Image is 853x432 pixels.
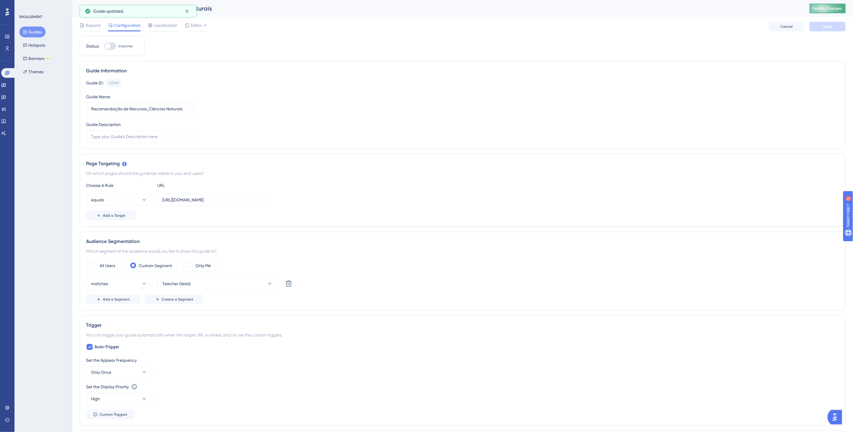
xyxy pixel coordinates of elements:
[86,238,839,245] div: Audience Segmentation
[93,8,124,15] span: Guide updated.
[828,408,846,426] iframe: UserGuiding AI Assistant Launcher
[19,53,55,64] button: BannersBETA
[91,395,100,402] span: High
[86,331,839,339] div: You can trigger your guide automatically when the target URL is visited, and/or use the custom tr...
[196,262,211,269] label: Only Me
[157,182,224,189] div: URL
[119,44,132,49] span: Inactive
[86,248,839,255] div: Which segment of the audience would you like to show this guide to?
[86,410,134,419] button: Custom Triggers
[157,278,278,290] button: Teacher (tests)
[145,295,204,304] button: Create a Segment
[162,280,191,287] span: Teacher (tests)
[86,366,152,378] button: Only Once
[100,262,115,269] label: All Users
[86,383,129,390] div: Set the Display Priority
[42,3,43,8] div: 5
[86,278,152,290] button: matches
[86,182,152,189] div: Choose A Rule
[86,211,136,220] button: Add a Target
[91,369,111,376] span: Only Once
[86,160,839,167] div: Page Targeting
[103,213,126,218] span: Add a Target
[86,322,839,329] div: Trigger
[86,93,110,100] div: Guide Name
[86,79,103,87] div: Guide ID:
[80,4,794,13] div: Recomendação de Recursos_Ciências Naturais
[813,6,842,11] span: Publish Changes
[86,121,121,128] div: Guide Description
[769,22,805,31] button: Cancel
[109,81,119,86] div: 153999
[91,196,104,203] span: equals
[86,43,99,50] div: Status:
[19,14,42,19] div: ENGAGEMENT
[823,24,832,29] span: Save
[103,297,130,302] span: Add a Segment
[86,22,101,29] span: Reports
[191,22,202,29] span: Editor
[94,343,119,351] span: Auto-Trigger
[19,27,46,37] button: Guides
[14,2,38,9] span: Need Help?
[86,170,839,177] div: On which pages should the guide be visible to your end users?
[19,66,47,77] button: Themes
[162,197,259,203] input: yourwebsite.com/path
[86,357,839,364] div: Set the Appear Frequency
[139,262,172,269] label: Custom Segment
[114,22,141,29] span: Configuration
[91,280,108,287] span: matches
[86,194,152,206] button: equals
[19,40,49,51] button: Hotspots
[810,4,846,13] button: Publish Changes
[91,106,188,112] input: Type your Guide’s Name here
[810,22,846,31] button: Save
[91,133,188,140] input: Type your Guide’s Description here
[154,22,177,29] span: Localization
[46,57,51,60] div: BETA
[86,393,152,405] button: High
[162,297,193,302] span: Create a Segment
[86,295,140,304] button: Add a Segment
[86,67,839,74] div: Guide Information
[781,24,793,29] span: Cancel
[100,412,127,417] span: Custom Triggers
